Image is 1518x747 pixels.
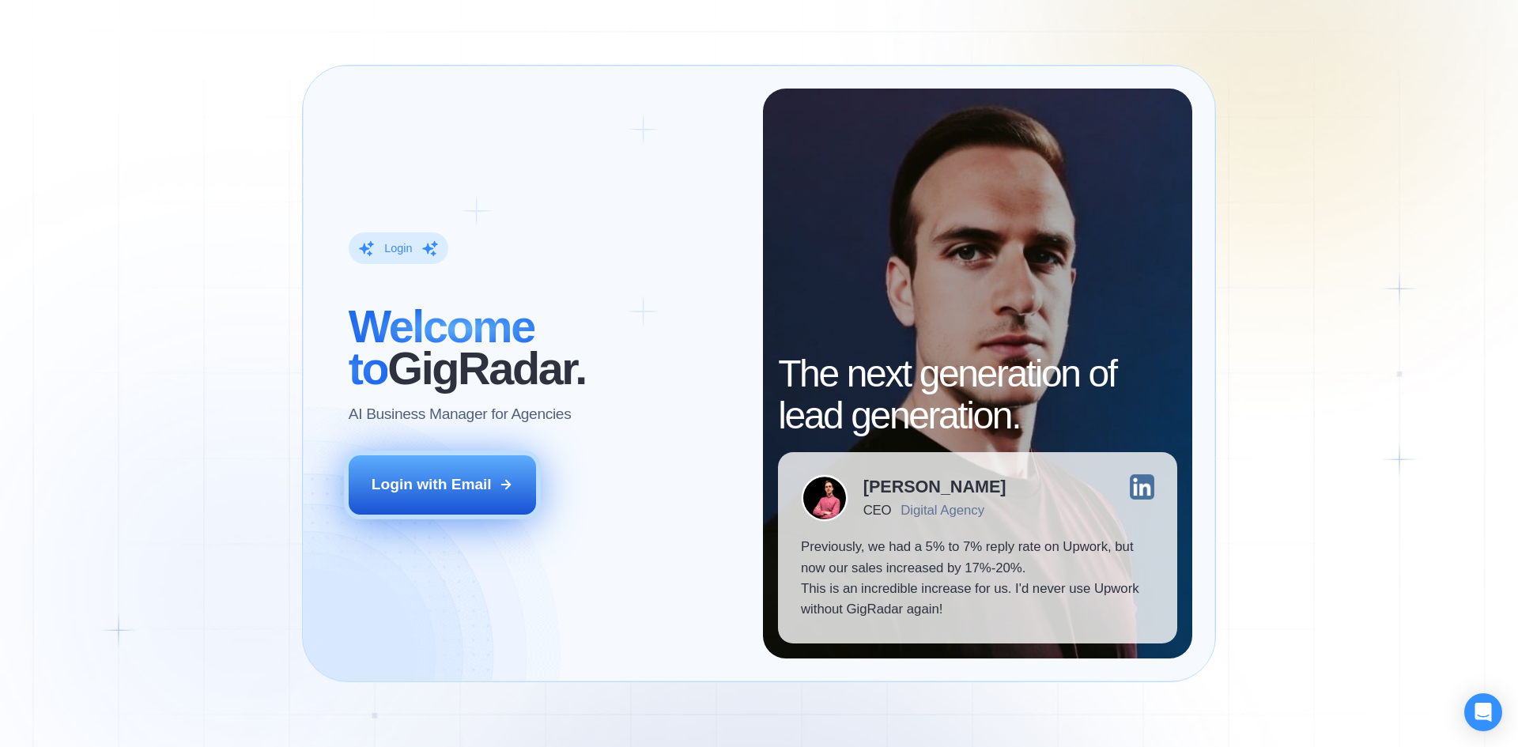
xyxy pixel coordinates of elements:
div: Open Intercom Messenger [1464,693,1502,731]
div: Login with Email [372,474,492,495]
div: CEO [863,503,891,518]
div: Login [384,241,412,256]
div: Digital Agency [901,503,984,518]
button: Login with Email [349,455,537,514]
p: Previously, we had a 5% to 7% reply rate on Upwork, but now our sales increased by 17%-20%. This ... [801,537,1154,621]
div: [PERSON_NAME] [863,478,1006,496]
h2: The next generation of lead generation. [778,353,1177,437]
span: Welcome to [349,301,534,394]
h2: ‍ GigRadar. [349,306,740,390]
p: AI Business Manager for Agencies [349,404,572,424]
